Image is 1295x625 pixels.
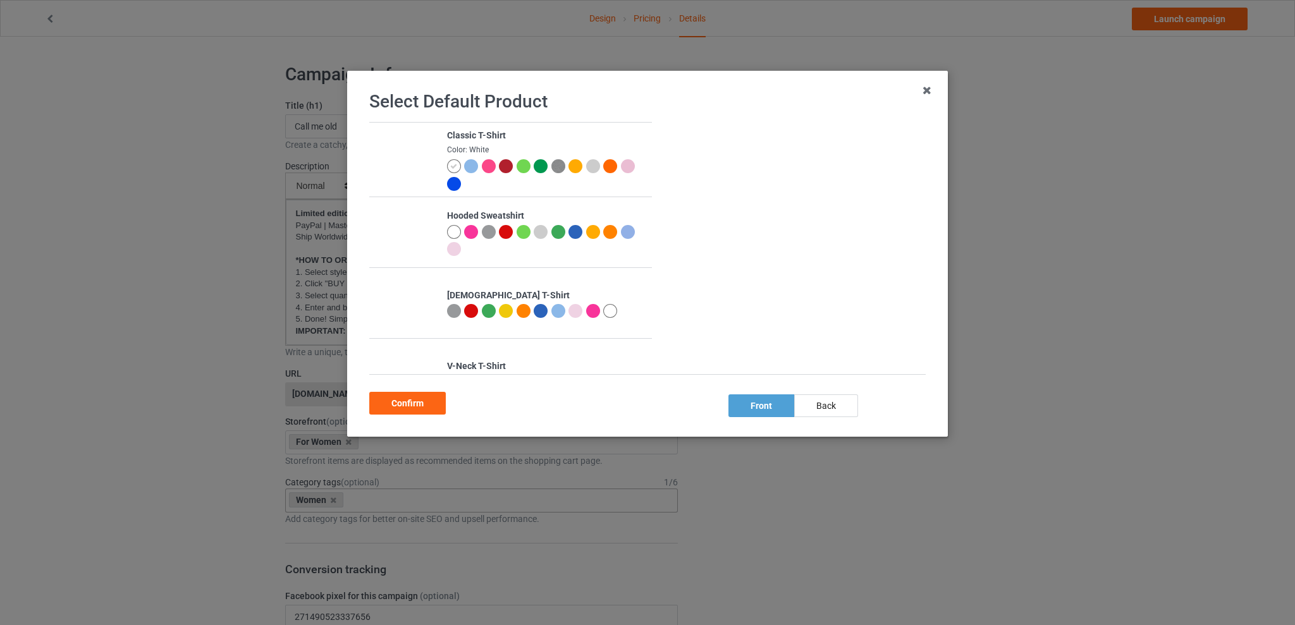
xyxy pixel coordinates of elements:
div: Hooded Sweatshirt [447,210,645,222]
div: Color: White [447,145,645,155]
div: Classic T-Shirt [447,130,645,142]
h1: Select Default Product [369,90,926,113]
div: [DEMOGRAPHIC_DATA] T-Shirt [447,289,645,302]
div: Confirm [369,392,446,415]
div: V-Neck T-Shirt [447,360,645,373]
img: heather_texture.png [551,159,565,173]
div: front [728,394,794,417]
div: back [794,394,858,417]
